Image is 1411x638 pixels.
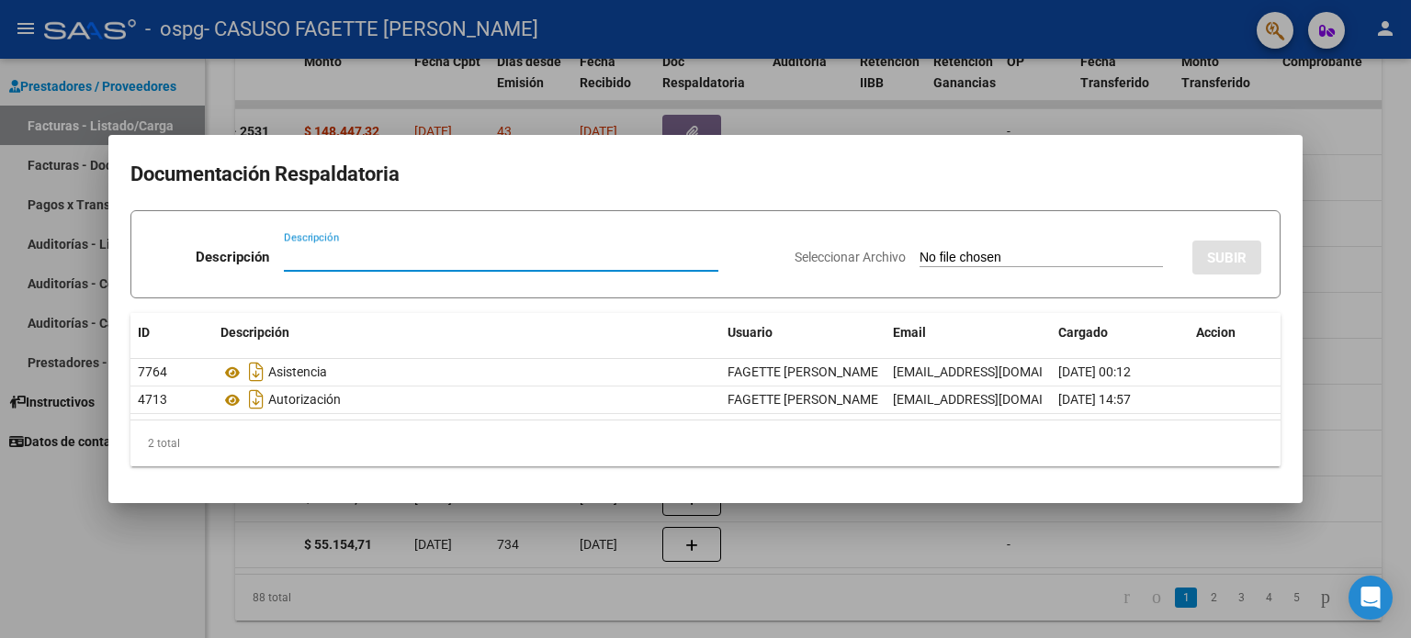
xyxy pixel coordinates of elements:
datatable-header-cell: ID [130,313,213,353]
span: [EMAIL_ADDRESS][DOMAIN_NAME] [893,364,1097,379]
span: Accion [1196,325,1236,340]
span: [DATE] 00:12 [1058,364,1131,379]
div: Open Intercom Messenger [1349,576,1393,620]
span: 7764 [138,364,167,379]
span: [EMAIL_ADDRESS][DOMAIN_NAME] [893,392,1097,407]
span: Email [893,325,926,340]
span: [DATE] 14:57 [1058,392,1131,407]
datatable-header-cell: Cargado [1051,313,1189,353]
span: FAGETTE [PERSON_NAME] [728,392,882,407]
span: Usuario [728,325,773,340]
span: FAGETTE [PERSON_NAME] [728,364,882,379]
span: Descripción [220,325,289,340]
span: SUBIR [1207,250,1247,266]
span: ID [138,325,150,340]
span: Seleccionar Archivo [795,250,906,264]
datatable-header-cell: Descripción [213,313,720,353]
datatable-header-cell: Email [886,313,1051,353]
div: 2 total [130,420,1281,466]
datatable-header-cell: Usuario [720,313,886,353]
i: Descargar documento [244,357,268,386]
button: SUBIR [1192,241,1261,274]
i: Descargar documento [244,385,268,414]
datatable-header-cell: Accion [1189,313,1281,353]
span: Cargado [1058,325,1108,340]
div: Asistencia [220,357,713,386]
p: Descripción [196,247,269,268]
h2: Documentación Respaldatoria [130,157,1281,192]
div: Autorización [220,385,713,414]
span: 4713 [138,392,167,407]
